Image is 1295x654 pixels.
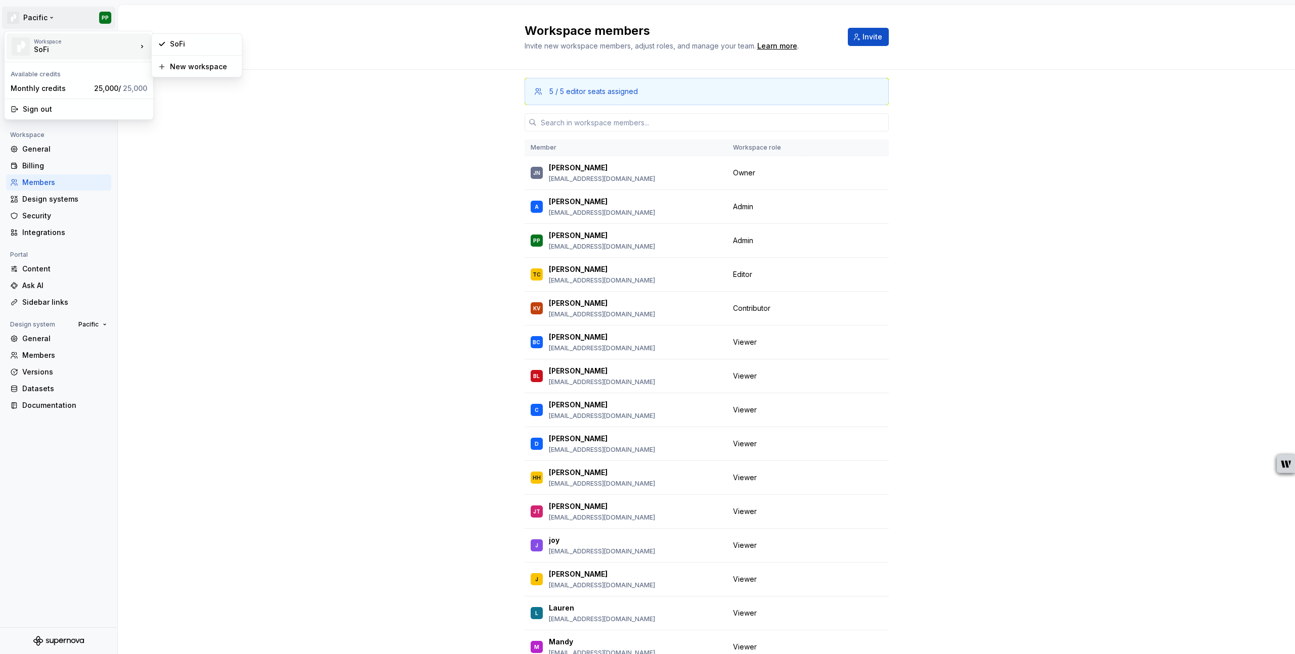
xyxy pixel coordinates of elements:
span: 25,000 [123,84,147,92]
div: Available credits [7,64,151,80]
div: Monthly credits [11,83,90,94]
div: Sign out [23,104,147,114]
span: 25,000 / [94,84,147,92]
div: SoFi [170,39,236,49]
div: SoFi [34,44,120,55]
div: New workspace [170,62,236,72]
div: Workspace [34,38,137,44]
img: 8d0dbd7b-a897-4c39-8ca0-62fbda938e11.png [12,37,30,56]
